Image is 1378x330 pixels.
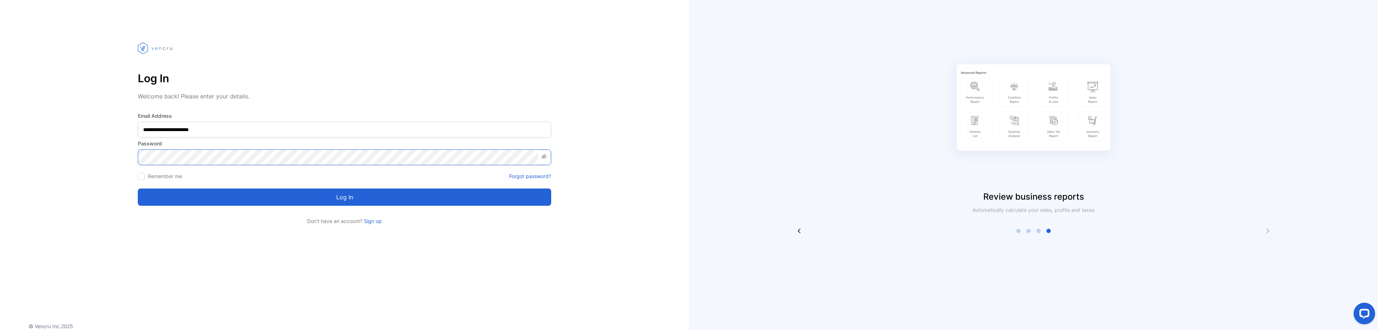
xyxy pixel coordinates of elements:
p: Review business reports [689,190,1378,203]
p: Log In [138,70,551,87]
p: Don't have an account? [138,217,551,225]
a: Forgot password? [509,172,551,180]
img: slider image [944,29,1123,190]
label: Email Address [138,112,551,120]
iframe: LiveChat chat widget [1348,300,1378,330]
img: vencru logo [138,29,174,68]
button: Log in [138,189,551,206]
a: Sign up [362,218,382,224]
label: Remember me [148,173,182,179]
p: Automatically calculate your sales, profits and taxes [965,206,1102,214]
p: Welcome back! Please enter your details. [138,92,551,101]
label: Password [138,140,551,147]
